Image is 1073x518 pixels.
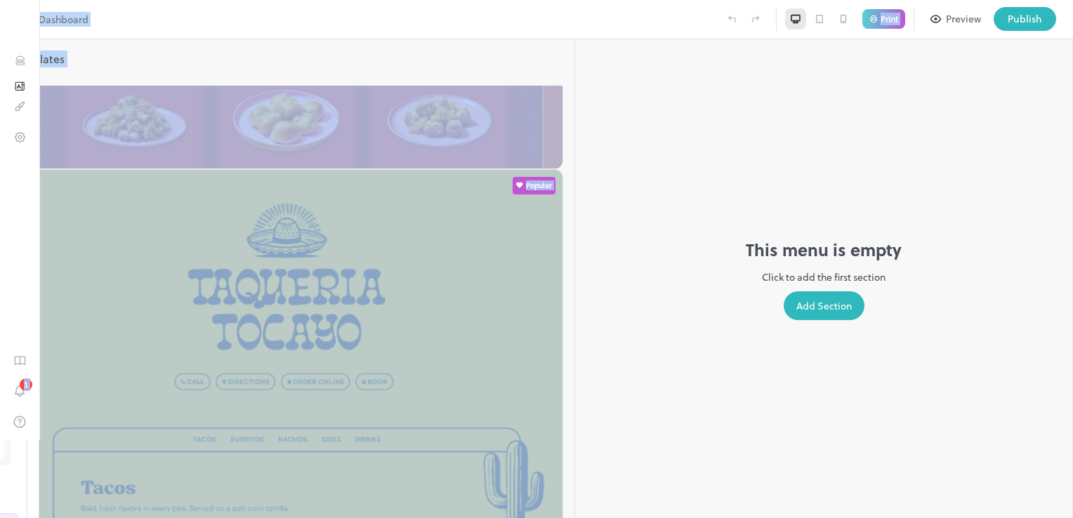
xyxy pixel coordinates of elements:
div: Notifications [7,378,32,409]
button: Templates [15,79,25,93]
div: Add Section [784,291,864,320]
button: Design [7,93,32,119]
p: Click to add the first section [762,270,886,284]
div: Preview [946,11,981,27]
h6: This menu is empty [746,237,902,263]
div: Publish [1008,11,1042,27]
button: Publish [994,7,1056,31]
span: Popular [526,181,552,190]
div: 1 [20,378,32,391]
label: Undo (Ctrl + Z) [720,7,744,31]
button: Help [7,409,32,434]
label: Redo (Ctrl + Y) [744,7,768,31]
button: Items [7,48,32,73]
button: Preview [923,7,989,31]
p: Dashboard [39,12,88,27]
button: Guides [7,347,32,373]
p: Print [881,15,898,23]
button: Settings [7,124,32,150]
